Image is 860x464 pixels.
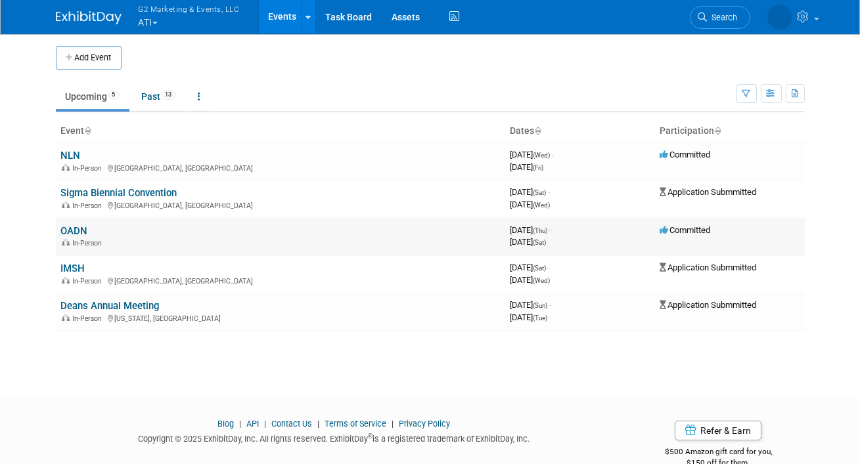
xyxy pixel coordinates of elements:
[73,201,106,210] span: In-Person
[533,201,551,209] span: (Wed)
[162,90,176,100] span: 13
[108,90,120,100] span: 5
[56,120,505,142] th: Event
[62,239,70,245] img: In-Person Event
[73,239,106,247] span: In-Person
[246,419,259,429] a: API
[690,6,750,29] a: Search
[767,5,792,30] img: Nora McQuillan
[62,314,70,321] img: In-Person Event
[550,225,552,235] span: -
[660,300,757,310] span: Application Submmitted
[61,200,500,210] div: [GEOGRAPHIC_DATA], [GEOGRAPHIC_DATA]
[510,312,548,322] span: [DATE]
[73,277,106,285] span: In-Person
[510,187,551,197] span: [DATE]
[533,314,548,322] span: (Tue)
[56,430,613,445] div: Copyright © 2025 ExhibitDay, Inc. All rights reserved. ExhibitDay is a registered trademark of Ex...
[61,162,500,173] div: [GEOGRAPHIC_DATA], [GEOGRAPHIC_DATA]
[533,302,548,309] span: (Sun)
[62,164,70,171] img: In-Person Event
[62,277,70,284] img: In-Person Event
[368,432,373,440] sup: ®
[61,187,177,199] a: Sigma Biennial Convention
[510,150,554,159] span: [DATE]
[533,164,544,171] span: (Fri)
[708,12,738,22] span: Search
[549,187,551,197] span: -
[73,164,106,173] span: In-Person
[715,125,721,136] a: Sort by Participation Type
[261,419,269,429] span: |
[533,239,547,246] span: (Sat)
[61,225,88,237] a: OADN
[660,263,757,272] span: Application Submmitted
[85,125,91,136] a: Sort by Event Name
[73,314,106,323] span: In-Person
[510,225,552,235] span: [DATE]
[61,300,160,312] a: Deans Annual Meeting
[61,275,500,285] div: [GEOGRAPHIC_DATA], [GEOGRAPHIC_DATA]
[139,2,240,16] span: G2 Marketing & Events, LLC
[533,277,551,284] span: (Wed)
[533,152,551,159] span: (Wed)
[660,187,757,197] span: Application Submmitted
[56,46,122,70] button: Add Event
[132,84,186,109] a: Past13
[271,419,312,429] a: Contact Us
[399,419,450,429] a: Privacy Policy
[61,263,85,274] a: IMSH
[660,150,711,159] span: Committed
[325,419,386,429] a: Terms of Service
[505,120,655,142] th: Dates
[314,419,323,429] span: |
[510,300,552,310] span: [DATE]
[533,227,548,234] span: (Thu)
[533,189,547,196] span: (Sat)
[510,263,551,272] span: [DATE]
[550,300,552,310] span: -
[236,419,244,429] span: |
[388,419,397,429] span: |
[553,150,554,159] span: -
[510,200,551,209] span: [DATE]
[62,201,70,208] img: In-Person Event
[61,312,500,323] div: [US_STATE], [GEOGRAPHIC_DATA]
[217,419,234,429] a: Blog
[535,125,541,136] a: Sort by Start Date
[675,421,761,440] a: Refer & Earn
[56,11,122,24] img: ExhibitDay
[655,120,805,142] th: Participation
[533,264,547,272] span: (Sat)
[510,162,544,172] span: [DATE]
[61,150,81,161] a: NLN
[510,275,551,285] span: [DATE]
[549,263,551,272] span: -
[56,84,129,109] a: Upcoming5
[660,225,711,235] span: Committed
[510,237,547,247] span: [DATE]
